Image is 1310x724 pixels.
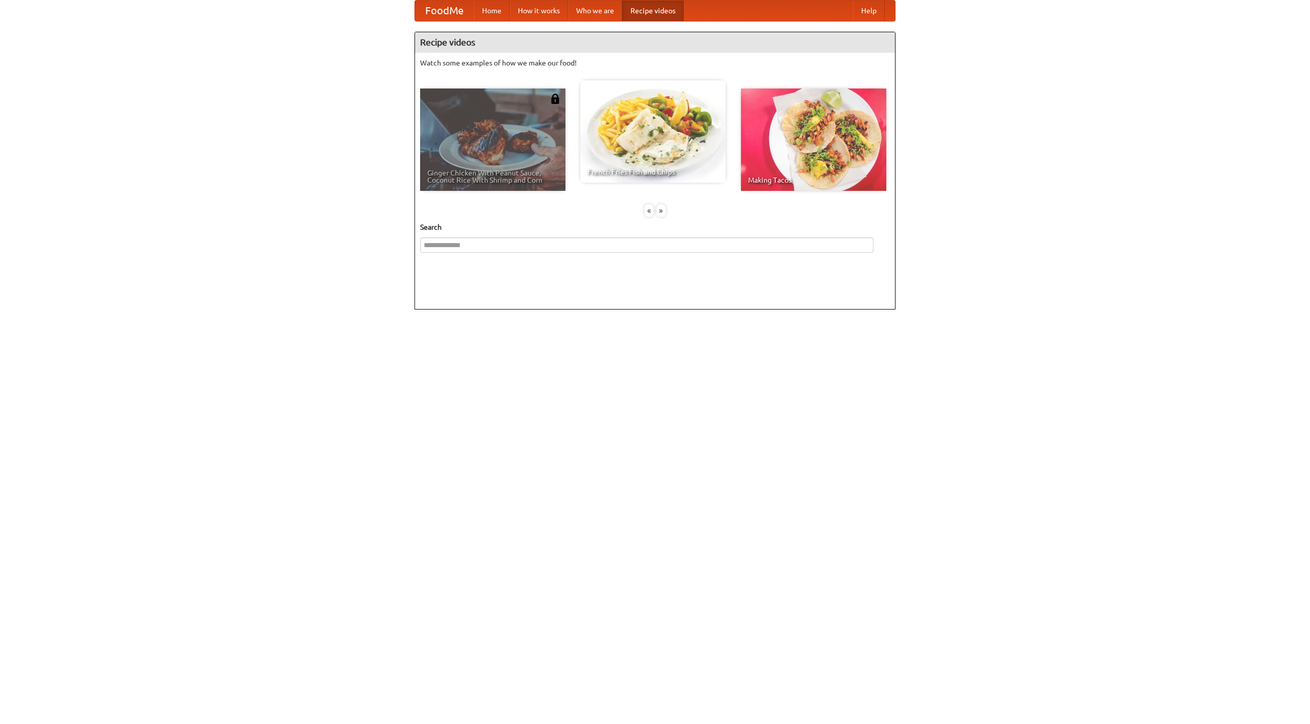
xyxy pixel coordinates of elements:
a: How it works [510,1,568,21]
span: Making Tacos [748,177,879,184]
h5: Search [420,222,890,232]
a: Making Tacos [741,89,886,191]
div: » [657,204,666,217]
a: French Fries Fish and Chips [580,80,726,183]
a: Home [474,1,510,21]
span: French Fries Fish and Chips [587,168,718,175]
a: Who we are [568,1,622,21]
a: Help [853,1,885,21]
a: FoodMe [415,1,474,21]
img: 483408.png [550,94,560,104]
p: Watch some examples of how we make our food! [420,58,890,68]
h4: Recipe videos [415,32,895,53]
div: « [644,204,653,217]
a: Recipe videos [622,1,684,21]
